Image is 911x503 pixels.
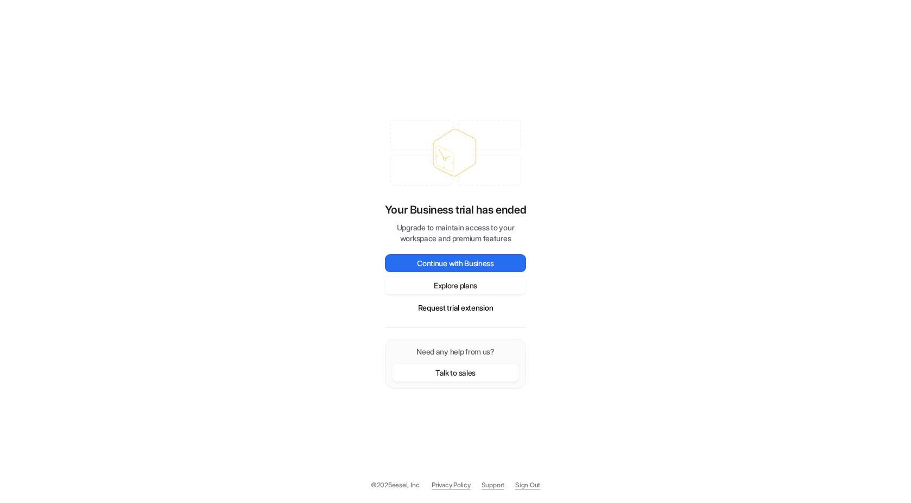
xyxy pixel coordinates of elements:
button: Request trial extension [385,299,526,317]
span: Support [482,480,504,490]
p: © 2025 eesel, Inc. [371,480,421,490]
button: Talk to sales [392,364,519,382]
button: Explore plans [385,276,526,294]
button: Continue with Business [385,254,526,272]
p: Need any help from us? [392,346,519,357]
a: Privacy Policy [432,480,471,490]
a: Sign Out [515,480,540,490]
p: Upgrade to maintain access to your workspace and premium features [385,222,526,244]
p: Your Business trial has ended [385,202,526,218]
